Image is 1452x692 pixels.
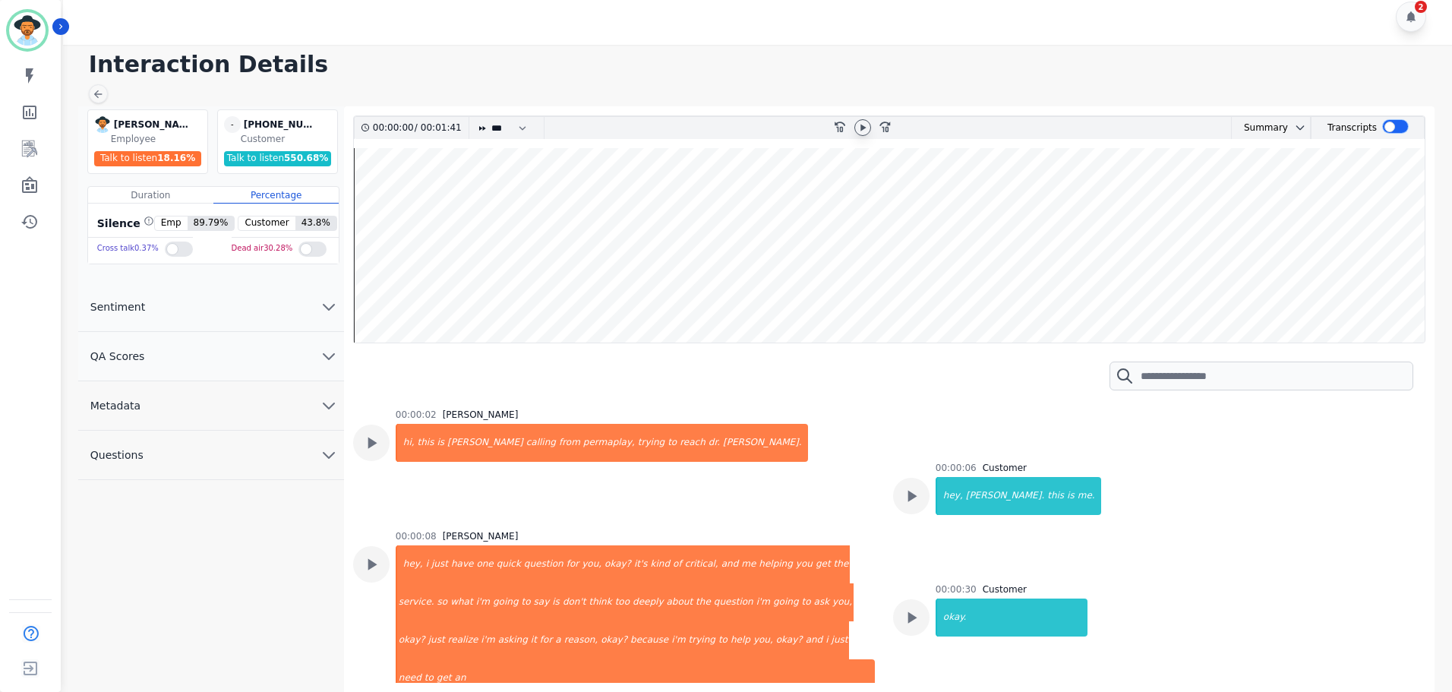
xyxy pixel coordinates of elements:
div: because [629,621,670,659]
div: what [449,583,474,621]
span: Sentiment [78,299,157,314]
img: Bordered avatar [9,12,46,49]
div: [PERSON_NAME] [443,530,519,542]
button: Questions chevron down [78,431,344,480]
div: service. [397,583,436,621]
div: i'm [475,583,491,621]
div: [PERSON_NAME] [446,424,525,462]
div: is [551,583,561,621]
div: okay? [599,621,629,659]
div: say [532,583,551,621]
div: [PERSON_NAME]. [721,424,808,462]
div: okay? [775,621,804,659]
div: hi, [397,424,416,462]
div: i'm [479,621,496,659]
div: reach [678,424,707,462]
div: help [729,621,752,659]
div: i'm [755,583,772,621]
div: you, [752,621,775,659]
div: get [814,545,832,583]
button: Metadata chevron down [78,381,344,431]
div: realize [447,621,480,659]
div: too [614,583,631,621]
span: Questions [78,447,156,463]
div: trying [687,621,717,659]
div: Talk to listen [94,151,202,166]
div: reason, [563,621,599,659]
div: kind [649,545,672,583]
div: [PERSON_NAME] [443,409,519,421]
span: Emp [155,216,188,230]
svg: chevron down [320,446,338,464]
div: and [804,621,825,659]
div: going [491,583,520,621]
div: you [794,545,814,583]
div: Summary [1232,117,1288,139]
div: just [430,545,450,583]
div: hey, [397,545,425,583]
div: i [425,545,430,583]
div: critical, [683,545,720,583]
div: 00:01:41 [418,117,459,139]
span: 43.8 % [295,216,336,230]
div: question [712,583,755,621]
div: 00:00:02 [396,409,437,421]
div: okay? [603,545,633,583]
span: - [224,116,241,133]
div: [PERSON_NAME]. [964,477,1046,515]
div: for [565,545,581,583]
div: 00:00:00 [373,117,415,139]
div: to [717,621,729,659]
div: i'm [670,621,687,659]
div: Dead air 30.28 % [232,238,293,260]
div: Duration [88,187,213,204]
div: you, [580,545,603,583]
div: Customer [983,583,1027,596]
div: dr. [707,424,721,462]
div: permaplay, [582,424,636,462]
span: QA Scores [78,349,157,364]
div: this [1046,477,1065,515]
div: ask [813,583,832,621]
div: question [522,545,565,583]
span: 18.16 % [157,153,195,163]
svg: chevron down [320,298,338,316]
div: a [554,621,562,659]
div: deeply [631,583,664,621]
h1: Interaction Details [89,51,1437,78]
div: this [416,424,436,462]
div: helping [757,545,794,583]
div: [PERSON_NAME] [114,116,190,133]
div: just [427,621,447,659]
div: Talk to listen [224,151,332,166]
div: one [475,545,494,583]
button: chevron down [1288,122,1306,134]
div: 00:00:08 [396,530,437,542]
div: going [772,583,800,621]
div: me [740,545,757,583]
div: for [538,621,554,659]
div: it's [633,545,649,583]
div: / [373,117,466,139]
div: from [557,424,582,462]
span: 89.79 % [188,216,235,230]
button: QA Scores chevron down [78,332,344,381]
div: of [671,545,683,583]
div: so [436,583,450,621]
div: trying [636,424,666,462]
svg: chevron down [1294,122,1306,134]
div: okay? [397,621,427,659]
div: hey, [937,477,964,515]
div: about [664,583,694,621]
div: it [529,621,538,659]
div: Silence [94,216,154,231]
button: Sentiment chevron down [78,283,344,332]
div: the [694,583,712,621]
div: Customer [241,133,334,145]
span: Metadata [78,398,153,413]
div: to [666,424,678,462]
div: [PHONE_NUMBER] [244,116,320,133]
div: 00:00:06 [936,462,977,474]
div: the [832,545,851,583]
div: to [800,583,813,621]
